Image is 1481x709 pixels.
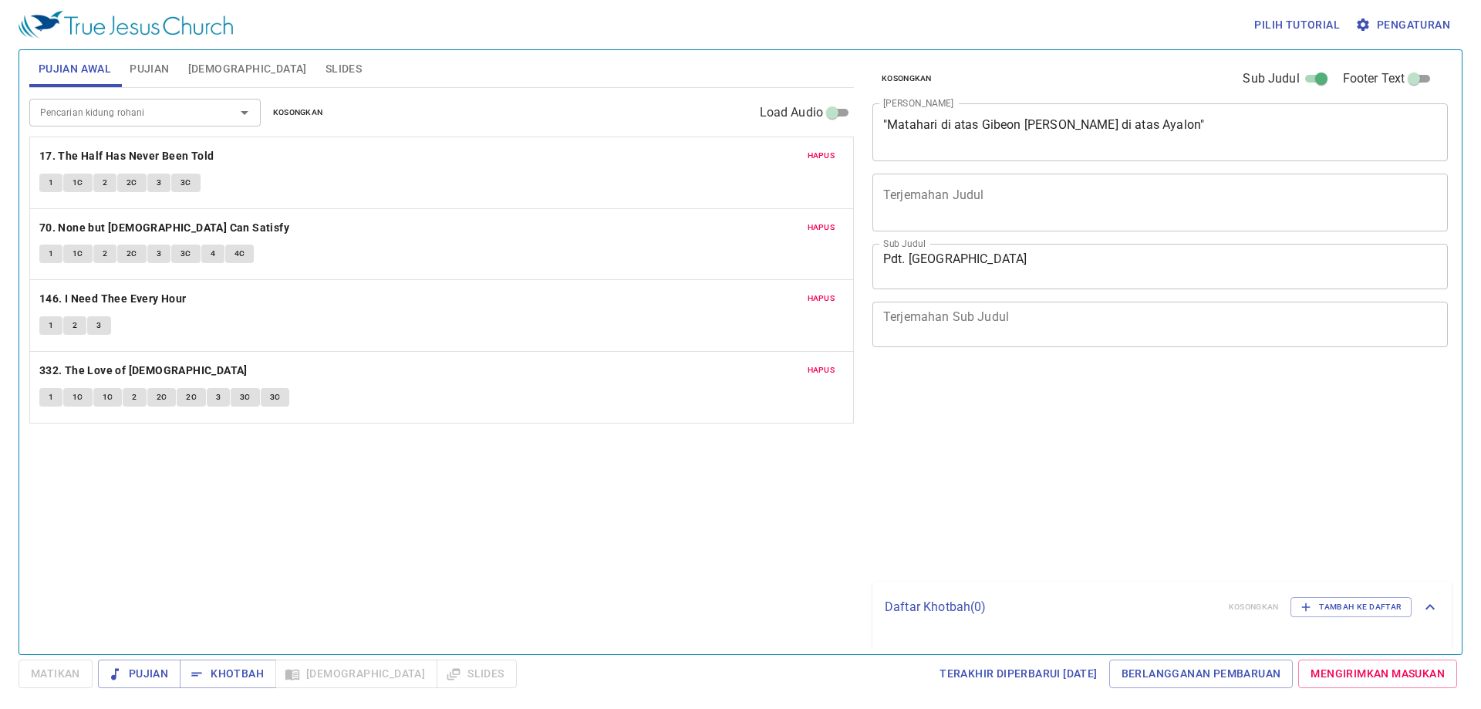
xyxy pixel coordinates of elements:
b: 17. The Half Has Never Been Told [39,147,214,166]
i: Belum ada yang disimpan [885,647,1030,661]
button: Pengaturan [1352,11,1456,39]
a: Terakhir Diperbarui [DATE] [933,660,1103,688]
button: Kosongkan [264,103,332,122]
textarea: "Matahari di atas Gibeon [PERSON_NAME] di atas Ayalon" [883,117,1437,147]
button: 3C [261,388,290,407]
span: Pujian Awal [39,59,111,79]
button: 2C [177,388,206,407]
button: 3 [147,174,170,192]
span: 2C [127,247,137,261]
span: 1C [103,390,113,404]
button: 1C [63,174,93,192]
button: 2 [93,245,116,263]
textarea: Pdt. [GEOGRAPHIC_DATA] [883,252,1437,281]
span: 3 [157,176,161,190]
button: 17. The Half Has Never Been Told [39,147,217,166]
button: 4C [225,245,255,263]
span: Pengaturan [1358,15,1450,35]
button: Pujian [98,660,180,688]
span: Hapus [808,149,835,163]
span: 1 [49,247,53,261]
button: Hapus [798,289,845,308]
button: 3 [207,388,230,407]
span: 1 [49,319,53,333]
button: 2 [93,174,116,192]
span: Load Audio [760,103,824,122]
span: 3 [157,247,161,261]
span: Pujian [130,59,169,79]
button: 1C [63,388,93,407]
b: 146. I Need Thee Every Hour [39,289,187,309]
span: Mengirimkan Masukan [1311,664,1445,684]
span: 3 [216,390,221,404]
button: Open [234,102,255,123]
button: 1C [63,245,93,263]
span: 3 [96,319,101,333]
button: Kosongkan [872,69,941,88]
span: Footer Text [1343,69,1405,88]
span: 2 [73,319,77,333]
button: 332. The Love of [DEMOGRAPHIC_DATA] [39,361,250,380]
button: 3 [87,316,110,335]
span: 3C [180,176,191,190]
button: 3 [147,245,170,263]
span: 2 [103,176,107,190]
button: Hapus [798,218,845,237]
span: Berlangganan Pembaruan [1122,664,1281,684]
span: Kosongkan [273,106,323,120]
span: 3C [270,390,281,404]
button: 2C [117,245,147,263]
iframe: from-child [866,363,1334,576]
button: 1 [39,174,62,192]
b: 332. The Love of [DEMOGRAPHIC_DATA] [39,361,248,380]
button: 4 [201,245,224,263]
button: 1C [93,388,123,407]
img: True Jesus Church [19,11,233,39]
button: 3C [231,388,260,407]
button: 146. I Need Thee Every Hour [39,289,189,309]
span: 2C [127,176,137,190]
button: Pilih tutorial [1248,11,1346,39]
span: Khotbah [192,664,264,684]
span: 2C [157,390,167,404]
p: Daftar Khotbah ( 0 ) [885,598,1216,616]
span: Slides [326,59,362,79]
span: 4C [234,247,245,261]
button: 2C [147,388,177,407]
span: 1C [73,247,83,261]
button: Hapus [798,147,845,165]
span: 3C [240,390,251,404]
button: Khotbah [180,660,276,688]
button: 70. None but [DEMOGRAPHIC_DATA] Can Satisfy [39,218,292,238]
button: Tambah ke Daftar [1290,597,1412,617]
button: 2C [117,174,147,192]
a: Mengirimkan Masukan [1298,660,1457,688]
a: Berlangganan Pembaruan [1109,660,1294,688]
span: 1C [73,390,83,404]
span: 4 [211,247,215,261]
span: 3C [180,247,191,261]
span: [DEMOGRAPHIC_DATA] [188,59,307,79]
span: Hapus [808,221,835,235]
span: 1 [49,176,53,190]
button: 1 [39,388,62,407]
span: 1C [73,176,83,190]
span: Pilih tutorial [1254,15,1340,35]
span: Terakhir Diperbarui [DATE] [940,664,1097,684]
span: Sub Judul [1243,69,1299,88]
b: 70. None but [DEMOGRAPHIC_DATA] Can Satisfy [39,218,289,238]
button: 1 [39,316,62,335]
span: Pujian [110,664,168,684]
span: Hapus [808,292,835,306]
button: 2 [63,316,86,335]
span: 1 [49,390,53,404]
span: 2C [186,390,197,404]
span: 2 [103,247,107,261]
button: 1 [39,245,62,263]
span: Tambah ke Daftar [1301,600,1402,614]
button: 2 [123,388,146,407]
button: Hapus [798,361,845,380]
span: Hapus [808,363,835,377]
button: 3C [171,245,201,263]
button: 3C [171,174,201,192]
